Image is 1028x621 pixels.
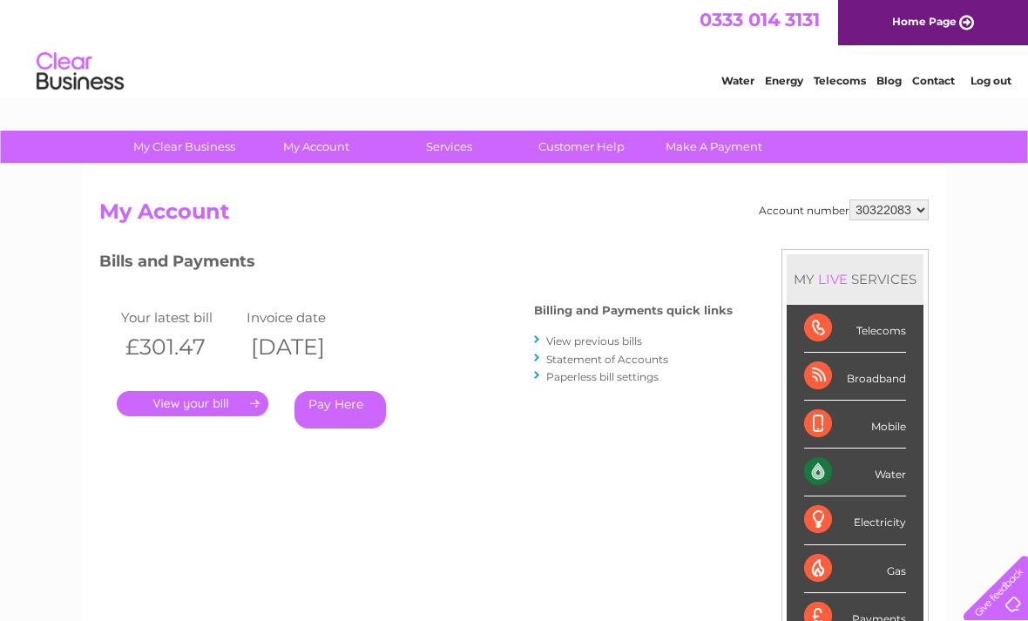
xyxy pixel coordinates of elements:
div: MY SERVICES [787,254,923,304]
div: Telecoms [804,305,906,353]
a: Energy [765,74,803,87]
a: Log out [971,74,1011,87]
a: Customer Help [510,131,653,163]
h4: Billing and Payments quick links [534,304,733,317]
div: Gas [804,545,906,593]
div: Water [804,449,906,496]
a: . [117,391,268,416]
a: Contact [912,74,955,87]
a: My Account [245,131,389,163]
a: Make A Payment [642,131,786,163]
h3: Bills and Payments [99,249,733,280]
div: LIVE [815,271,851,287]
div: Electricity [804,496,906,544]
a: My Clear Business [112,131,256,163]
a: Water [721,74,754,87]
a: Services [377,131,521,163]
a: Statement of Accounts [546,353,668,366]
div: Broadband [804,353,906,401]
div: Clear Business is a trading name of Verastar Limited (registered in [GEOGRAPHIC_DATA] No. 3667643... [104,10,927,84]
th: [DATE] [242,329,368,365]
a: Paperless bill settings [546,370,659,383]
a: Telecoms [814,74,866,87]
div: Account number [759,199,929,220]
a: Pay Here [294,391,386,429]
a: 0333 014 3131 [700,9,820,30]
a: View previous bills [546,334,642,348]
div: Mobile [804,401,906,449]
h2: My Account [99,199,929,233]
img: logo.png [36,45,125,98]
th: £301.47 [117,329,242,365]
a: Blog [876,74,902,87]
td: Invoice date [242,306,368,329]
td: Your latest bill [117,306,242,329]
